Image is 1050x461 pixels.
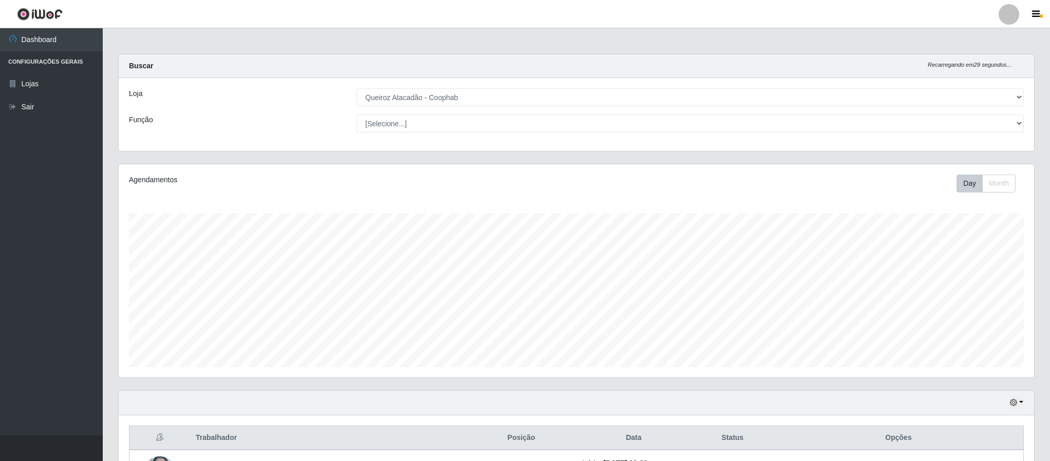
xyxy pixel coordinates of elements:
label: Função [129,114,153,125]
label: Loja [129,88,142,99]
div: First group [957,175,1016,193]
div: Agendamentos [129,175,493,185]
th: Posição [466,426,576,450]
th: Data [576,426,691,450]
div: Toolbar with button groups [957,175,1024,193]
th: Status [691,426,774,450]
img: CoreUI Logo [17,8,63,21]
th: Trabalhador [190,426,466,450]
strong: Buscar [129,62,153,70]
button: Day [957,175,983,193]
th: Opções [774,426,1023,450]
button: Month [982,175,1016,193]
i: Recarregando em 29 segundos... [928,62,1011,68]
